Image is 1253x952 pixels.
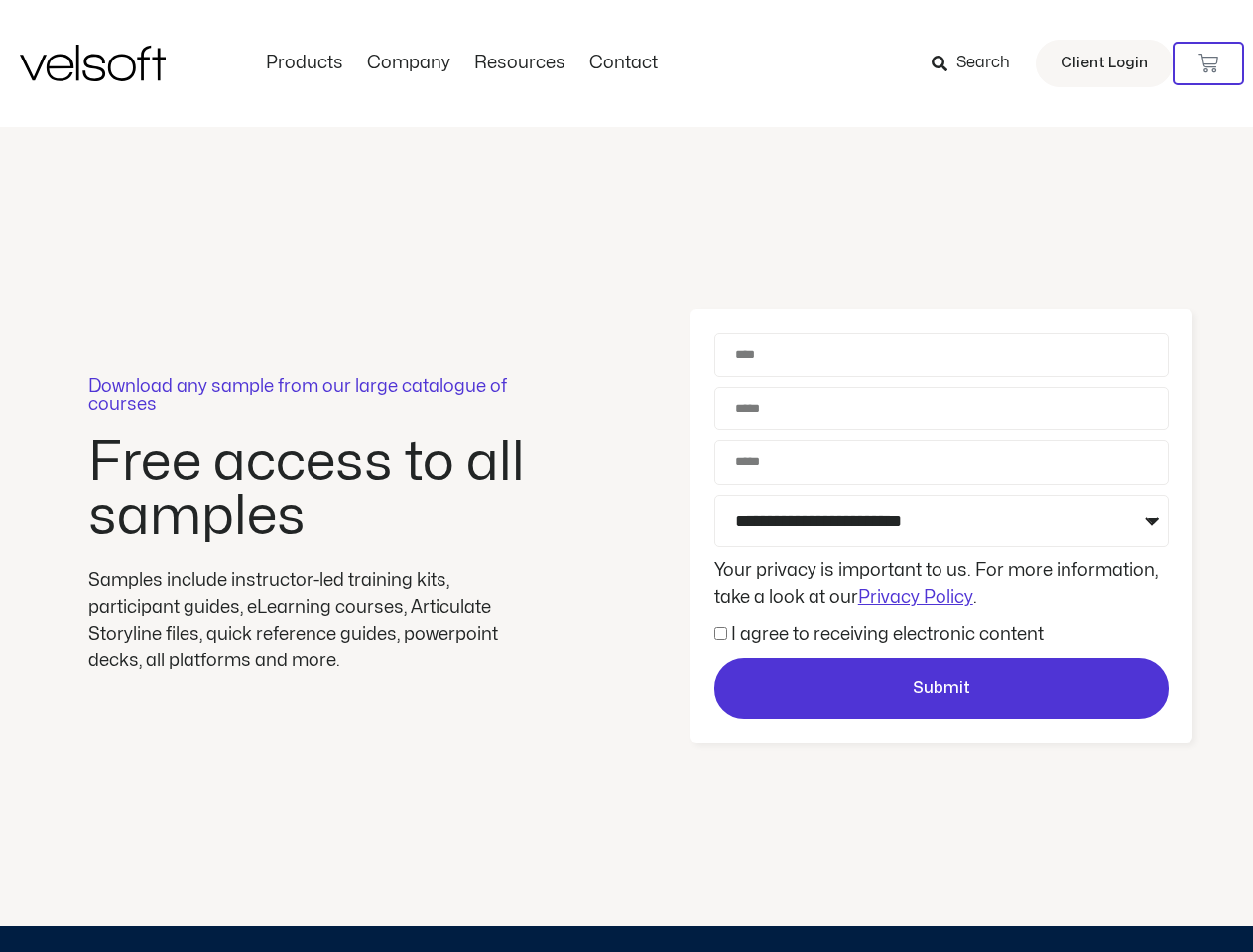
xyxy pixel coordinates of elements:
[254,53,670,74] nav: Menu
[709,557,1174,611] div: Your privacy is important to us. For more information, take a look at our .
[932,47,1024,80] a: Search
[20,45,166,81] img: Velsoft Training Materials
[462,53,577,74] a: ResourcesMenu Toggle
[254,53,355,74] a: ProductsMenu Toggle
[858,589,973,606] a: Privacy Policy
[913,676,970,702] span: Submit
[714,658,1169,720] button: Submit
[355,53,462,74] a: CompanyMenu Toggle
[577,53,670,74] a: ContactMenu Toggle
[1061,51,1148,76] span: Client Login
[1036,40,1173,87] a: Client Login
[88,378,535,414] p: Download any sample from our large catalogue of courses
[731,626,1044,643] label: I agree to receiving electronic content
[88,436,535,543] h2: Free access to all samples
[88,567,535,674] div: Samples include instructor-led training kits, participant guides, eLearning courses, Articulate S...
[956,51,1010,76] span: Search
